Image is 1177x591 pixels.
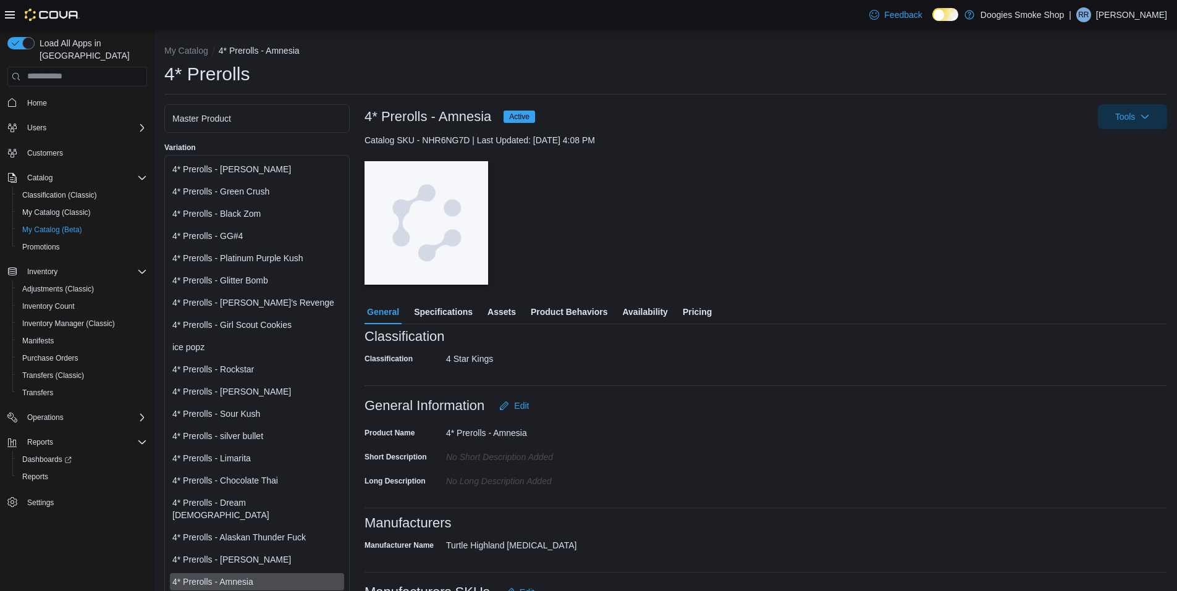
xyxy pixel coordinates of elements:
[365,540,434,550] label: Manufacturer Name
[494,393,534,418] button: Edit
[172,296,342,309] div: 4* Prerolls - [PERSON_NAME]'s Revenge
[12,451,152,468] a: Dashboards
[12,187,152,204] button: Classification (Classic)
[17,205,96,220] a: My Catalog (Classic)
[22,146,68,161] a: Customers
[683,300,712,324] span: Pricing
[172,474,342,487] div: 4* Prerolls - Chocolate Thai
[17,452,147,467] span: Dashboards
[22,207,91,217] span: My Catalog (Classic)
[17,452,77,467] a: Dashboards
[365,329,445,344] h3: Classification
[365,354,413,364] label: Classification
[22,388,53,398] span: Transfers
[1069,7,1071,22] p: |
[365,398,484,413] h3: General Information
[35,37,147,62] span: Load All Apps in [GEOGRAPHIC_DATA]
[22,435,147,450] span: Reports
[17,368,89,383] a: Transfers (Classic)
[2,493,152,511] button: Settings
[172,112,342,125] div: Master Product
[172,452,342,464] div: 4* Prerolls - Limarita
[1115,111,1136,123] span: Tools
[12,315,152,332] button: Inventory Manager (Classic)
[2,144,152,162] button: Customers
[27,437,53,447] span: Reports
[22,495,59,510] a: Settings
[446,349,612,364] div: 4 Star Kings
[864,2,927,27] a: Feedback
[12,221,152,238] button: My Catalog (Beta)
[365,476,426,486] label: Long Description
[22,284,94,294] span: Adjustments (Classic)
[17,282,147,296] span: Adjustments (Classic)
[17,469,147,484] span: Reports
[22,190,97,200] span: Classification (Classic)
[932,8,958,21] input: Dark Mode
[17,205,147,220] span: My Catalog (Classic)
[172,497,342,521] div: 4* Prerolls - Dream [DEMOGRAPHIC_DATA]
[12,384,152,401] button: Transfers
[514,400,529,412] span: Edit
[164,62,250,86] h1: 4* Prerolls
[1096,7,1167,22] p: [PERSON_NAME]
[172,163,342,175] div: 4* Prerolls - [PERSON_NAME]
[22,410,147,425] span: Operations
[2,94,152,112] button: Home
[12,332,152,350] button: Manifests
[22,301,75,311] span: Inventory Count
[367,300,399,324] span: General
[22,225,82,235] span: My Catalog (Beta)
[27,173,53,183] span: Catalog
[27,267,57,277] span: Inventory
[1076,7,1091,22] div: Ryan Redeye
[17,282,99,296] a: Adjustments (Classic)
[365,452,427,462] label: Short Description
[22,145,147,161] span: Customers
[17,240,65,254] a: Promotions
[981,7,1064,22] p: Doogies Smoke Shop
[12,298,152,315] button: Inventory Count
[172,385,342,398] div: 4* Prerolls - [PERSON_NAME]
[365,134,1167,146] div: Catalog SKU - NHR6NG7D | Last Updated: [DATE] 4:08 PM
[172,207,342,220] div: 4* Prerolls - Black Zom
[22,120,147,135] span: Users
[22,264,147,279] span: Inventory
[22,410,69,425] button: Operations
[164,44,1167,59] nav: An example of EuiBreadcrumbs
[22,472,48,482] span: Reports
[414,300,473,324] span: Specifications
[22,264,62,279] button: Inventory
[504,111,535,123] span: Active
[365,516,452,530] h3: Manufacturers
[22,120,51,135] button: Users
[446,535,612,550] div: Turtle Highland [MEDICAL_DATA]
[531,300,607,324] span: Product Behaviors
[17,385,58,400] a: Transfers
[17,316,120,331] a: Inventory Manager (Classic)
[1098,104,1167,129] button: Tools
[2,409,152,426] button: Operations
[164,143,196,153] label: Variation
[17,385,147,400] span: Transfers
[2,263,152,280] button: Inventory
[172,363,342,375] div: 4* Prerolls - Rockstar
[365,161,488,285] img: Image for Cova Placeholder
[27,498,54,508] span: Settings
[22,435,58,450] button: Reports
[17,240,147,254] span: Promotions
[22,319,115,329] span: Inventory Manager (Classic)
[219,46,300,56] button: 4* Prerolls - Amnesia
[22,336,54,346] span: Manifests
[509,111,529,122] span: Active
[22,371,84,380] span: Transfers (Classic)
[2,119,152,136] button: Users
[1078,7,1089,22] span: RR
[22,455,72,464] span: Dashboards
[12,367,152,384] button: Transfers (Classic)
[172,185,342,198] div: 4* Prerolls - Green Crush
[27,98,47,108] span: Home
[17,368,147,383] span: Transfers (Classic)
[22,242,60,252] span: Promotions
